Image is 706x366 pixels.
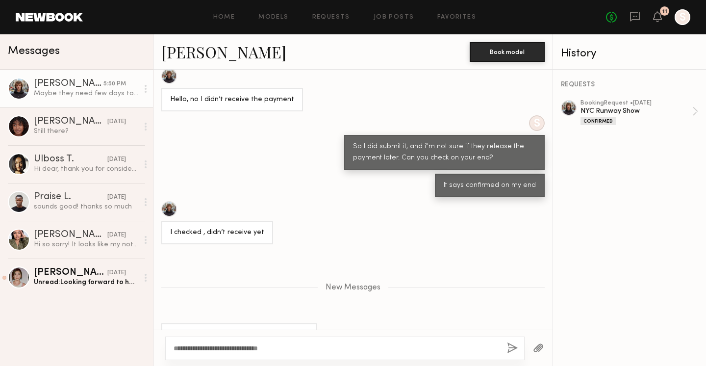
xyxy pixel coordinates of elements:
div: [DATE] [107,231,126,240]
div: I checked , didn’t receive yet [170,227,264,238]
div: Hello, no I didn’t receive the payment [170,94,294,105]
div: [DATE] [107,117,126,127]
div: 11 [662,9,667,14]
a: S [675,9,690,25]
div: [PERSON_NAME] [34,230,107,240]
div: So I did submit it, and i"m not sure if they release the payment later. Can you check on your end? [353,141,536,164]
span: Messages [8,46,60,57]
a: Favorites [437,14,476,21]
div: [DATE] [107,268,126,278]
a: [PERSON_NAME] [161,41,286,62]
a: Job Posts [374,14,414,21]
div: REQUESTS [561,81,698,88]
span: New Messages [326,284,380,292]
div: [DATE] [107,155,126,164]
div: [PERSON_NAME] [34,268,107,278]
a: bookingRequest •[DATE]NYC Runway ShowConfirmed [580,100,698,125]
div: Confirmed [580,117,616,125]
div: Still there? [34,127,138,136]
div: [PERSON_NAME] [34,117,107,127]
div: booking Request • [DATE] [580,100,692,106]
div: Maybe they need few days to process it? [34,89,138,98]
a: Book model [470,47,545,55]
div: It says confirmed on my end [444,180,536,191]
div: History [561,48,698,59]
div: Hi dear, thank you for considering me for the show however I will be out of town that date but le... [34,164,138,174]
div: NYC Runway Show [580,106,692,116]
div: Ulboss T. [34,155,107,164]
a: Home [213,14,235,21]
a: Requests [312,14,350,21]
div: Praise L. [34,192,107,202]
div: 5:50 PM [103,79,126,89]
div: Maybe they need few days to process it? [170,330,308,341]
a: Models [258,14,288,21]
div: Unread: Looking forward to hearing back(:(: [34,278,138,287]
div: sounds good! thanks so much [34,202,138,211]
div: Hi so sorry! It looks like my notifications were turned off on the app. Thank you for the info. I... [34,240,138,249]
div: [DATE] [107,193,126,202]
div: [PERSON_NAME] [34,79,103,89]
button: Book model [470,42,545,62]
